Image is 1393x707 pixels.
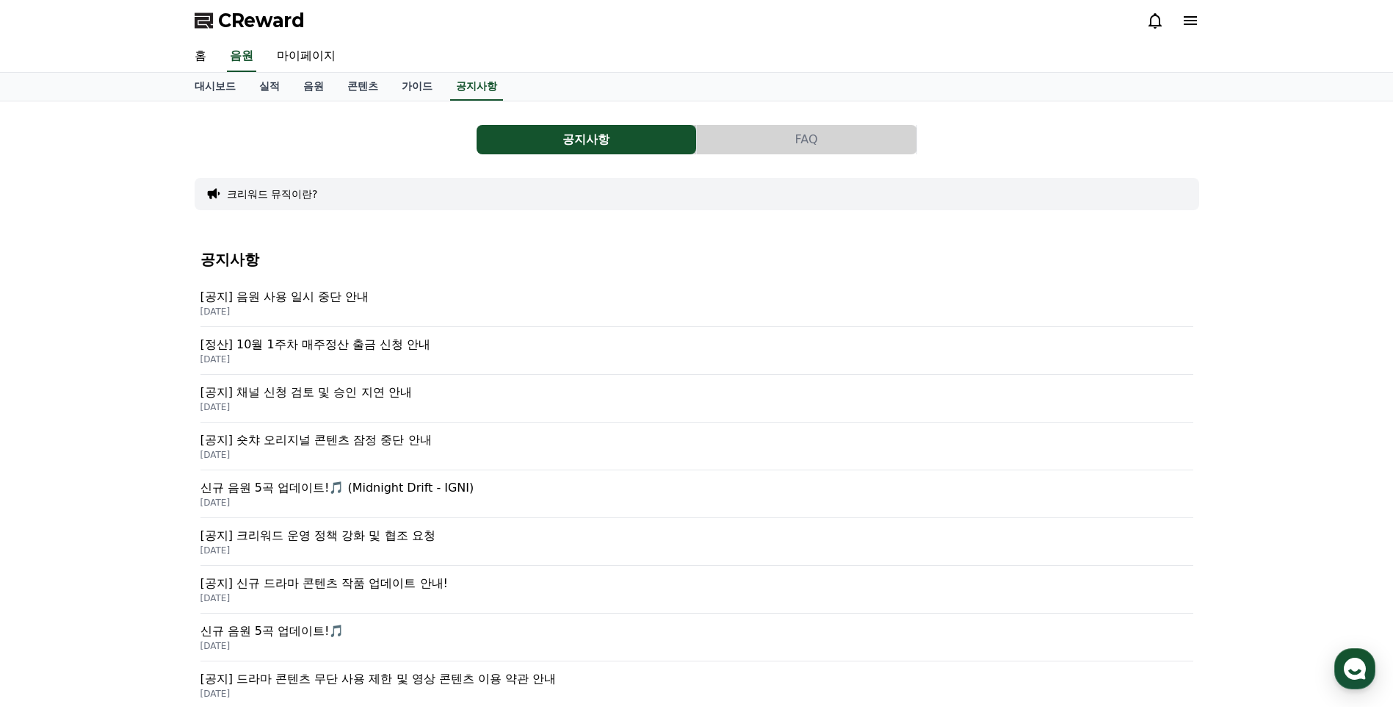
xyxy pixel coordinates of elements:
p: [DATE] [200,449,1193,461]
a: [공지] 음원 사용 일시 중단 안내 [DATE] [200,279,1193,327]
p: [공지] 음원 사용 일시 중단 안내 [200,288,1193,306]
a: 신규 음원 5곡 업데이트!🎵 (Midnight Drift - IGNI) [DATE] [200,470,1193,518]
a: 홈 [4,466,97,503]
h4: 공지사항 [200,251,1193,268]
a: 홈 [183,41,218,72]
p: [공지] 신규 드라마 콘텐츠 작품 업데이트 안내! [200,575,1193,592]
a: 대화 [97,466,189,503]
p: [정산] 10월 1주차 매주정산 출금 신청 안내 [200,336,1193,353]
a: [공지] 숏챠 오리지널 콘텐츠 잠정 중단 안내 [DATE] [200,423,1193,470]
p: [DATE] [200,688,1193,700]
a: 실적 [247,73,292,101]
span: CReward [218,9,305,32]
p: [DATE] [200,497,1193,509]
p: [공지] 크리워드 운영 정책 강화 및 협조 요청 [200,527,1193,545]
a: 신규 음원 5곡 업데이트!🎵 [DATE] [200,614,1193,661]
a: 대시보드 [183,73,247,101]
button: 크리워드 뮤직이란? [227,187,318,201]
a: 마이페이지 [265,41,347,72]
button: 공지사항 [477,125,696,154]
a: [공지] 채널 신청 검토 및 승인 지연 안내 [DATE] [200,375,1193,423]
p: [공지] 숏챠 오리지널 콘텐츠 잠정 중단 안내 [200,431,1193,449]
span: 대화 [134,489,152,500]
a: 설정 [189,466,282,503]
p: [공지] 채널 신청 검토 및 승인 지연 안내 [200,384,1193,401]
a: CReward [195,9,305,32]
p: [DATE] [200,306,1193,317]
p: 신규 음원 5곡 업데이트!🎵 (Midnight Drift - IGNI) [200,479,1193,497]
a: 가이드 [390,73,444,101]
span: 홈 [46,488,55,500]
p: [DATE] [200,640,1193,652]
p: [DATE] [200,353,1193,365]
span: 설정 [227,488,245,500]
p: [DATE] [200,592,1193,604]
button: FAQ [697,125,916,154]
p: 신규 음원 5곡 업데이트!🎵 [200,622,1193,640]
a: [공지] 신규 드라마 콘텐츠 작품 업데이트 안내! [DATE] [200,566,1193,614]
p: [공지] 드라마 콘텐츠 무단 사용 제한 및 영상 콘텐츠 이용 약관 안내 [200,670,1193,688]
a: 콘텐츠 [336,73,390,101]
a: 음원 [227,41,256,72]
p: [DATE] [200,545,1193,556]
a: [정산] 10월 1주차 매주정산 출금 신청 안내 [DATE] [200,327,1193,375]
p: [DATE] [200,401,1193,413]
a: 음원 [292,73,336,101]
a: [공지] 크리워드 운영 정책 강화 및 협조 요청 [DATE] [200,518,1193,566]
a: 공지사항 [450,73,503,101]
a: 공지사항 [477,125,697,154]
